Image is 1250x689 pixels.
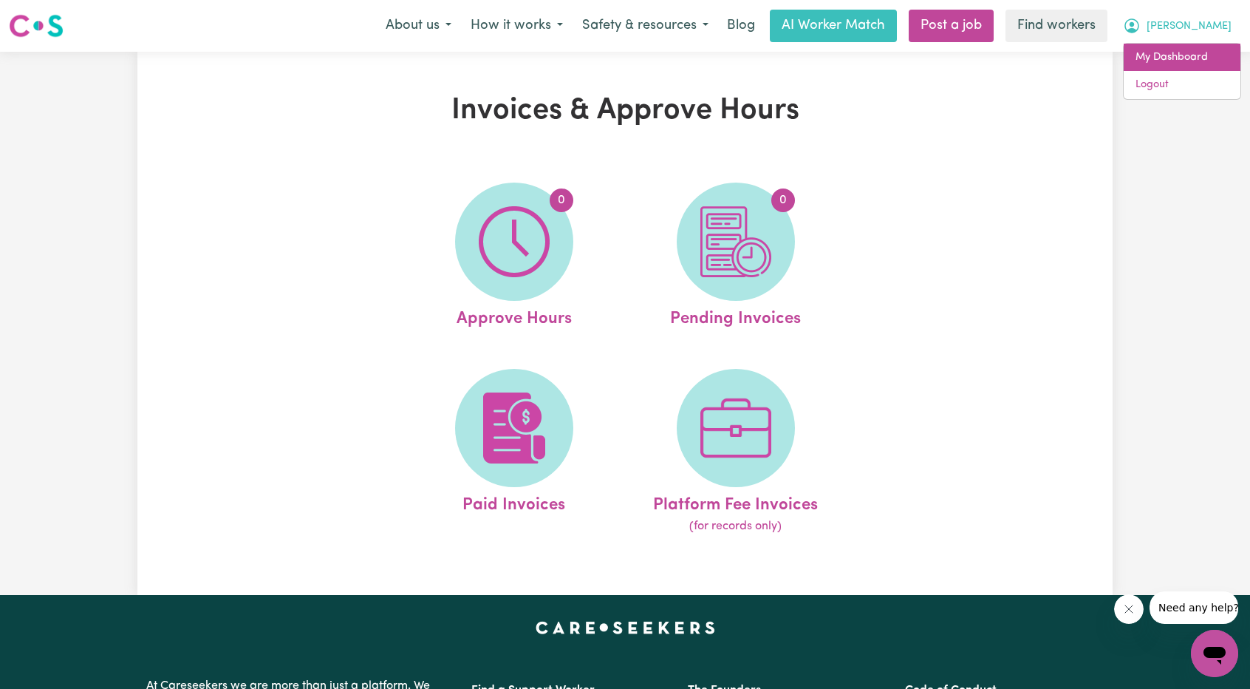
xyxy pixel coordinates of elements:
[9,9,64,43] a: Careseekers logo
[573,10,718,41] button: Safety & resources
[718,10,764,42] a: Blog
[309,93,941,129] h1: Invoices & Approve Hours
[1150,591,1238,624] iframe: Message from company
[408,369,621,536] a: Paid Invoices
[1124,44,1240,72] a: My Dashboard
[9,13,64,39] img: Careseekers logo
[629,183,842,332] a: Pending Invoices
[653,487,818,518] span: Platform Fee Invoices
[689,517,782,535] span: (for records only)
[1191,630,1238,677] iframe: Button to launch messaging window
[1124,71,1240,99] a: Logout
[1113,10,1241,41] button: My Account
[457,301,572,332] span: Approve Hours
[376,10,461,41] button: About us
[1005,10,1107,42] a: Find workers
[408,183,621,332] a: Approve Hours
[536,622,715,634] a: Careseekers home page
[670,301,801,332] span: Pending Invoices
[1123,43,1241,100] div: My Account
[770,10,897,42] a: AI Worker Match
[629,369,842,536] a: Platform Fee Invoices(for records only)
[9,10,89,22] span: Need any help?
[550,189,573,212] span: 0
[1147,18,1232,35] span: [PERSON_NAME]
[462,487,565,518] span: Paid Invoices
[1114,594,1144,624] iframe: Close message
[771,189,795,212] span: 0
[909,10,994,42] a: Post a job
[461,10,573,41] button: How it works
